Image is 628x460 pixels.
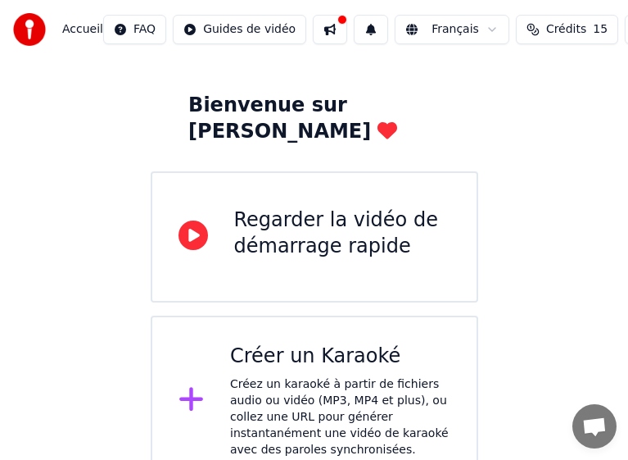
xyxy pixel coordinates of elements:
img: youka [13,13,46,46]
span: Crédits [546,21,586,38]
div: Ouvrir le chat [572,404,617,449]
nav: breadcrumb [62,21,103,38]
span: 15 [593,21,608,38]
button: Guides de vidéo [173,15,306,44]
div: Bienvenue sur [PERSON_NAME] [188,93,440,145]
button: FAQ [103,15,166,44]
button: Crédits15 [516,15,618,44]
div: Regarder la vidéo de démarrage rapide [234,207,450,260]
div: Créer un Karaoké [230,344,450,370]
div: Créez un karaoké à partir de fichiers audio ou vidéo (MP3, MP4 et plus), ou collez une URL pour g... [230,376,450,458]
span: Accueil [62,21,103,38]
